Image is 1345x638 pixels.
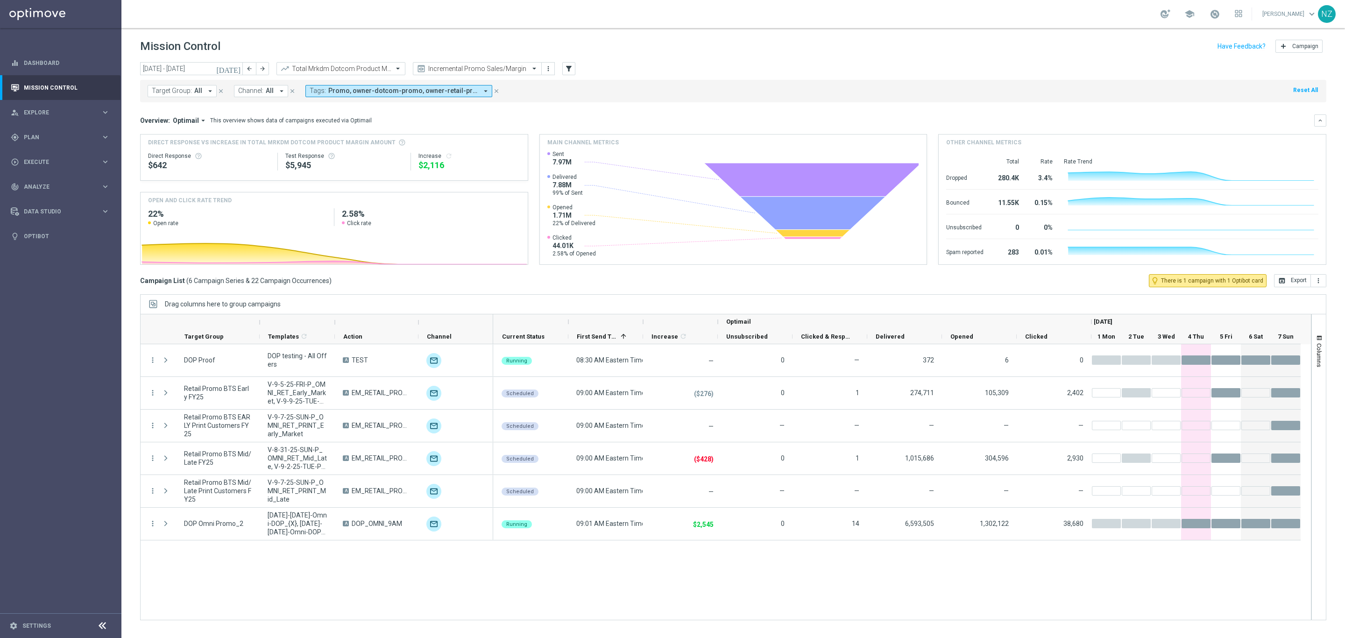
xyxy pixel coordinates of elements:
a: Optibot [24,224,110,248]
button: Target Group: All arrow_drop_down [148,85,217,97]
i: equalizer [11,59,19,67]
div: Optimail [426,451,441,466]
span: — [708,423,714,430]
span: 22% of Delivered [552,220,595,227]
a: Mission Control [24,75,110,100]
span: EM_RETAIL_PROMO [352,421,411,430]
i: track_changes [11,183,19,191]
span: Retail Promo BTS Mid/Late Print Customers FY25 [184,478,252,503]
span: Templates [268,333,299,340]
i: keyboard_arrow_right [101,108,110,117]
span: school [1184,9,1195,19]
div: $2,116 [418,160,520,171]
p: ($276) [694,390,714,398]
i: play_circle_outline [11,158,19,166]
span: Target Group: [152,87,192,95]
colored-tag: Scheduled [502,421,538,430]
span: Delivered [876,333,905,340]
div: 11.55K [995,194,1019,209]
span: There is 1 campaign with 1 Optibot card [1161,276,1263,285]
div: Optimail [426,386,441,401]
span: 6 Sat [1249,333,1263,340]
div: Rate Trend [1064,158,1318,165]
button: open_in_browser Export [1274,274,1311,287]
i: trending_up [280,64,290,73]
i: close [218,88,224,94]
multiple-options-button: Export to CSV [1274,276,1326,284]
div: Dropped [946,170,984,184]
span: Sent [552,150,572,158]
span: Opened [552,204,595,211]
span: — [779,422,785,429]
span: A [343,521,349,526]
span: Optimail [726,318,751,325]
span: Target Group [184,333,224,340]
div: Optimail [426,353,441,368]
div: Unsubscribed [946,219,984,234]
span: Calculate column [678,331,687,341]
span: 6 Campaign Series & 22 Campaign Occurrences [189,276,329,285]
span: Running [506,521,527,527]
colored-tag: Scheduled [502,454,538,463]
button: more_vert [1311,274,1326,287]
span: 5 Fri [1220,333,1232,340]
button: close [288,86,297,96]
i: arrow_drop_down [277,87,286,95]
h3: Overview: [140,116,170,125]
div: 280.4K [995,170,1019,184]
div: Analyze [11,183,101,191]
i: person_search [11,108,19,117]
div: Optimail [426,517,441,532]
span: Running [506,358,527,364]
i: settings [9,622,18,630]
div: Press SPACE to select this row. [493,508,1301,540]
span: 0 [781,454,785,462]
span: DOP_OMNI_9AM [352,519,402,528]
button: more_vert [149,356,157,364]
span: Scheduled [506,489,534,495]
button: refresh [445,152,453,160]
span: — [929,422,934,429]
span: 0 [781,356,785,364]
i: more_vert [149,487,157,495]
div: Mission Control [10,84,110,92]
button: arrow_back [243,62,256,75]
div: Press SPACE to select this row. [493,442,1301,475]
div: Increase [418,152,520,160]
colored-tag: Scheduled [502,487,538,496]
button: Reset All [1292,85,1319,95]
div: lightbulb Optibot [10,233,110,240]
span: ( [186,276,189,285]
span: 7 Sun [1278,333,1294,340]
input: Select date range [140,62,243,75]
span: 14 [852,520,859,527]
button: person_search Explore keyboard_arrow_right [10,109,110,116]
h2: 22% [148,208,326,220]
span: Click rate [347,220,371,227]
i: more_vert [545,65,552,72]
button: Tags: Promo, owner-dotcom-promo, owner-retail-promo, promo arrow_drop_down [305,85,492,97]
span: 09:00 AM Eastern Time (New York) (UTC -04:00) [576,454,726,462]
h1: Mission Control [140,40,220,53]
h2: 2.58% [342,208,520,220]
div: 0% [1030,219,1053,234]
div: Press SPACE to select this row. [141,508,493,540]
button: close [217,86,225,96]
span: 2 Tue [1128,333,1144,340]
span: 09:00 AM Eastern Time (New York) (UTC -04:00) [576,389,726,397]
span: V-9-7-25-SUN-P_OMNI_RET_PRINT_Mid_Late [268,478,327,503]
button: more_vert [149,519,157,528]
span: EM_RETAIL_PROMO [352,487,411,495]
div: play_circle_outline Execute keyboard_arrow_right [10,158,110,166]
i: close [289,88,296,94]
i: arrow_drop_down [481,87,490,95]
span: 372 [923,356,934,364]
span: First Send Time [577,333,617,340]
span: Delivered [552,173,583,181]
div: Press SPACE to select this row. [493,377,1301,410]
span: — [929,487,934,495]
span: 7.88M [552,181,583,189]
button: gps_fixed Plan keyboard_arrow_right [10,134,110,141]
div: Bounced [946,194,984,209]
